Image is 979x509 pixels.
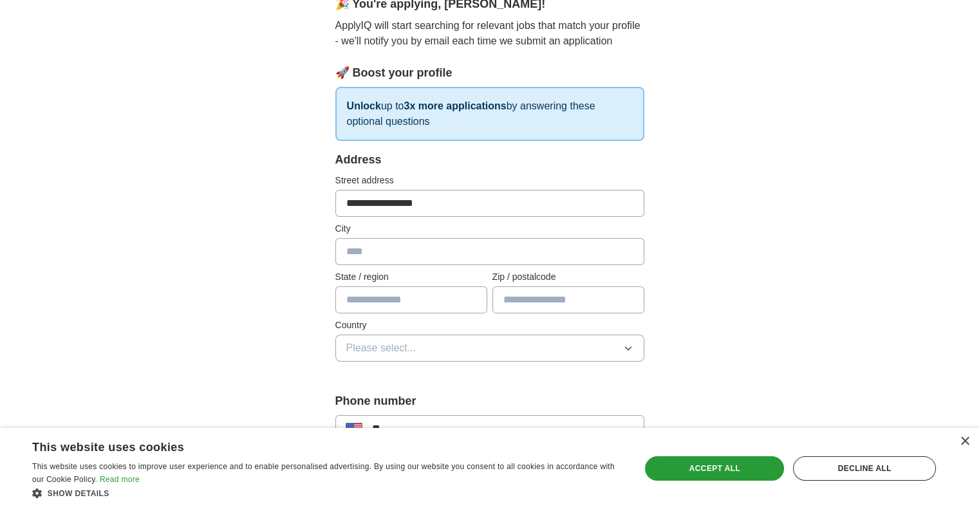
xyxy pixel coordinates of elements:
[335,174,644,187] label: Street address
[335,151,644,169] div: Address
[335,222,644,236] label: City
[347,100,381,111] strong: Unlock
[404,100,506,111] strong: 3x more applications
[32,436,590,455] div: This website uses cookies
[335,393,644,410] label: Phone number
[960,437,969,447] div: Close
[32,462,615,484] span: This website uses cookies to improve user experience and to enable personalised advertising. By u...
[48,489,109,498] span: Show details
[335,270,487,284] label: State / region
[335,64,644,82] div: 🚀 Boost your profile
[335,335,644,362] button: Please select...
[346,340,416,356] span: Please select...
[335,87,644,141] p: up to by answering these optional questions
[335,319,644,332] label: Country
[32,486,622,499] div: Show details
[100,475,140,484] a: Read more, opens a new window
[492,270,644,284] label: Zip / postalcode
[335,18,644,49] p: ApplyIQ will start searching for relevant jobs that match your profile - we'll notify you by emai...
[793,456,936,481] div: Decline all
[645,456,784,481] div: Accept all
